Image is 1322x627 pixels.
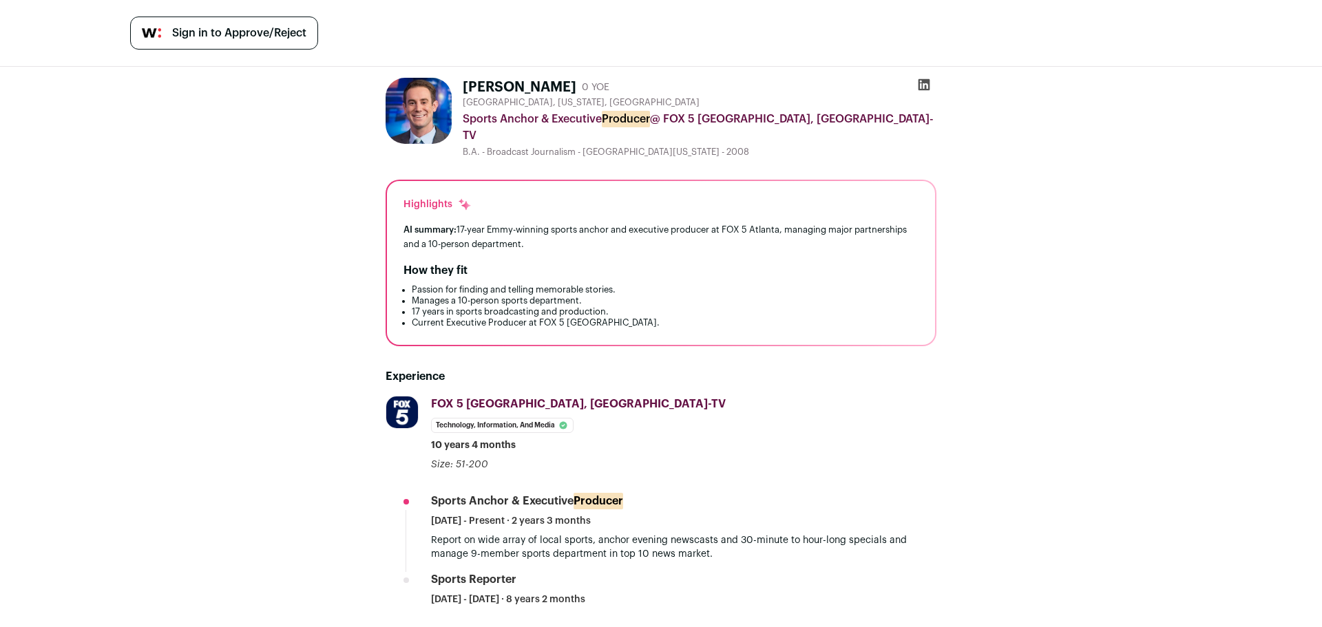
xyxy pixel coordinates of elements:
li: Passion for finding and telling memorable stories. [412,284,919,295]
li: Manages a 10-person sports department. [412,295,919,306]
span: Sign in to Approve/Reject [172,25,306,41]
p: Report on wide array of local sports, anchor evening newscasts and 30-minute to hour-long special... [431,533,936,561]
h2: Experience [386,368,936,385]
span: [DATE] - [DATE] · 8 years 2 months [431,593,585,606]
a: Sign in to Approve/Reject [130,17,318,50]
img: 0839dd9f7d96797071c2ae0fd12c1fa07247297984d55373ff95d149a354b8db.jpg [386,396,418,428]
div: 17-year Emmy-winning sports anchor and executive producer at FOX 5 Atlanta, managing major partne... [403,222,919,251]
div: 0 YOE [582,81,609,94]
span: [GEOGRAPHIC_DATA], [US_STATE], [GEOGRAPHIC_DATA] [463,97,700,108]
li: Current Executive Producer at FOX 5 [GEOGRAPHIC_DATA]. [412,317,919,328]
li: 17 years in sports broadcasting and production. [412,306,919,317]
span: AI summary: [403,225,457,234]
h1: [PERSON_NAME] [463,78,576,97]
div: Sports Anchor & Executive [431,493,623,509]
img: wellfound-symbol-flush-black-fb3c872781a75f747ccb3a119075da62bfe97bd399995f84a933054e44a575c4.png [142,28,161,38]
h2: How they fit [403,262,468,279]
span: 10 years 4 months [431,438,516,452]
span: [DATE] - Present · 2 years 3 months [431,514,591,528]
div: Sports Anchor & Executive @ FOX 5 [GEOGRAPHIC_DATA], [GEOGRAPHIC_DATA]-TV [463,111,936,144]
div: B.A. - Broadcast Journalism - [GEOGRAPHIC_DATA][US_STATE] - 2008 [463,147,936,158]
li: Technology, Information, and Media [431,418,574,433]
div: Highlights [403,198,472,211]
span: FOX 5 [GEOGRAPHIC_DATA], [GEOGRAPHIC_DATA]-TV [431,398,726,410]
div: Sports Reporter [431,572,516,587]
img: def0a2d06038c8f36ca031caf567f89240f2ec784eed7ba049a850288fc7b725.jpg [386,78,452,144]
mark: Producer [574,493,623,509]
span: Size: 51-200 [431,460,488,469]
mark: Producer [602,111,650,127]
